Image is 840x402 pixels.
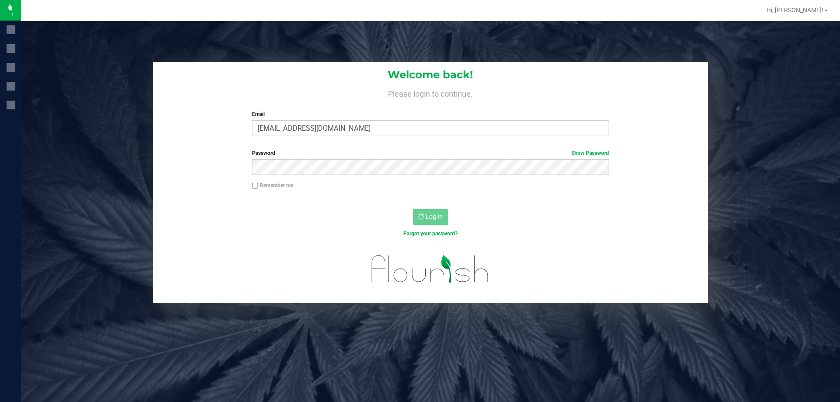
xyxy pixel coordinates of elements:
[153,69,708,80] h1: Welcome back!
[426,213,443,220] span: Log In
[252,150,275,156] span: Password
[361,247,500,291] img: flourish_logo.svg
[413,209,448,225] button: Log In
[252,183,258,189] input: Remember me
[252,182,293,189] label: Remember me
[571,150,609,156] a: Show Password
[252,110,609,118] label: Email
[766,7,823,14] span: Hi, [PERSON_NAME]!
[403,231,458,237] a: Forgot your password?
[153,87,708,98] h4: Please login to continue.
